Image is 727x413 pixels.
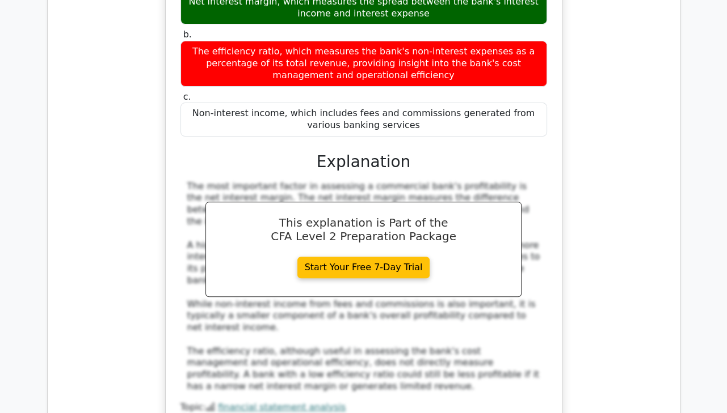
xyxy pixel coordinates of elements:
h3: Explanation [187,152,540,172]
div: The most important factor in assessing a commercial bank's profitability is the net interest marg... [187,181,540,393]
a: Start Your Free 7-Day Trial [297,257,430,278]
span: b. [183,29,192,40]
a: financial statement analysis [218,402,346,412]
div: Non-interest income, which includes fees and commissions generated from various banking services [180,103,547,137]
span: c. [183,91,191,102]
div: The efficiency ratio, which measures the bank's non-interest expenses as a percentage of its tota... [180,41,547,86]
